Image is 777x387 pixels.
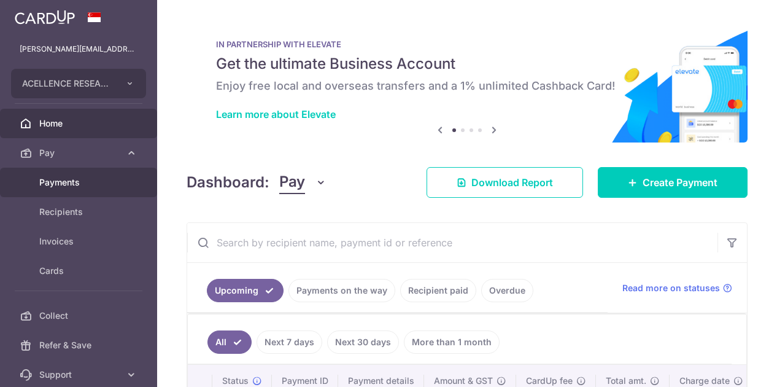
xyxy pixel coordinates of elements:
[20,43,137,55] p: [PERSON_NAME][EMAIL_ADDRESS][PERSON_NAME][DOMAIN_NAME]
[39,176,120,189] span: Payments
[22,77,113,90] span: ACELLENCE RESEARCH FIELDWORK PTE. LTD.
[643,175,717,190] span: Create Payment
[187,20,748,143] img: Renovation banner
[606,375,646,387] span: Total amt.
[15,10,75,25] img: CardUp
[39,339,120,351] span: Refer & Save
[39,117,120,130] span: Home
[187,223,717,262] input: Search by recipient name, payment id or reference
[288,279,395,302] a: Payments on the way
[216,108,336,120] a: Learn more about Elevate
[622,282,732,294] a: Read more on statuses
[39,310,120,322] span: Collect
[222,375,249,387] span: Status
[216,79,718,93] h6: Enjoy free local and overseas transfers and a 1% unlimited Cashback Card!
[471,175,553,190] span: Download Report
[481,279,533,302] a: Overdue
[622,282,720,294] span: Read more on statuses
[216,54,718,74] h5: Get the ultimate Business Account
[39,265,120,277] span: Cards
[207,330,252,354] a: All
[11,69,146,98] button: ACELLENCE RESEARCH FIELDWORK PTE. LTD.
[39,369,120,381] span: Support
[39,235,120,248] span: Invoices
[427,167,583,198] a: Download Report
[526,375,573,387] span: CardUp fee
[207,279,284,302] a: Upcoming
[187,171,269,193] h4: Dashboard:
[400,279,476,302] a: Recipient paid
[279,171,327,194] button: Pay
[434,375,493,387] span: Amount & GST
[279,171,305,194] span: Pay
[39,206,120,218] span: Recipients
[257,330,322,354] a: Next 7 days
[598,167,748,198] a: Create Payment
[39,147,120,159] span: Pay
[327,330,399,354] a: Next 30 days
[679,375,730,387] span: Charge date
[404,330,500,354] a: More than 1 month
[216,39,718,49] p: IN PARTNERSHIP WITH ELEVATE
